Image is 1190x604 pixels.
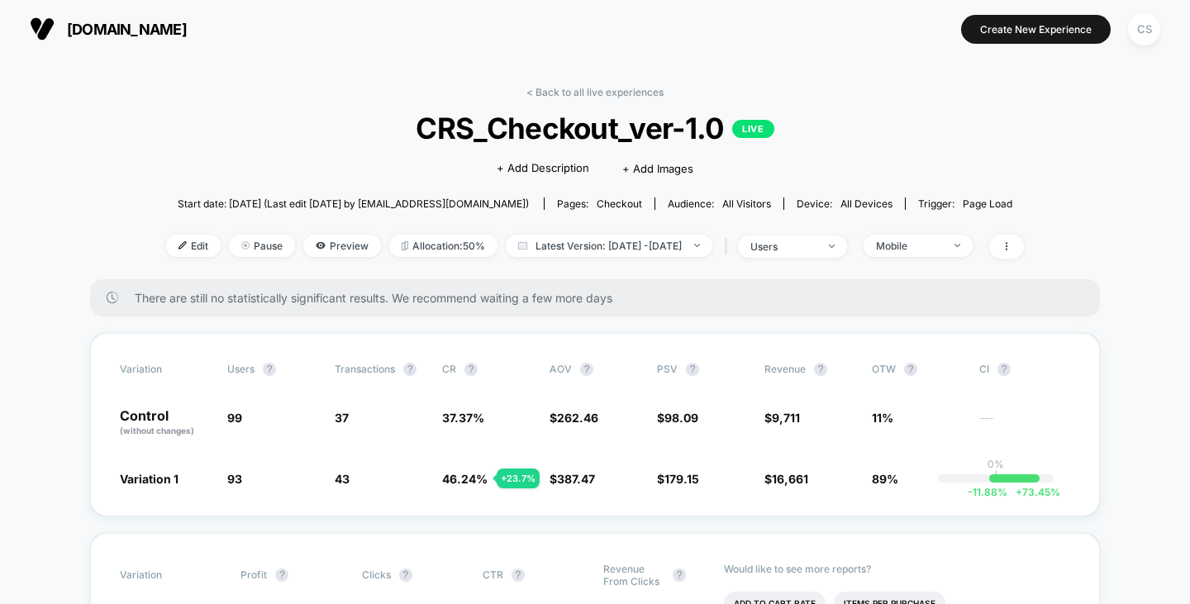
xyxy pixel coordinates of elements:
[25,16,192,42] button: [DOMAIN_NAME]
[241,241,250,250] img: end
[1007,486,1060,498] span: 73.45 %
[120,472,178,486] span: Variation 1
[335,411,349,425] span: 37
[904,363,917,376] button: ?
[968,486,1007,498] span: -11.88 %
[764,411,800,425] span: $
[721,235,738,259] span: |
[442,363,456,375] span: CR
[657,411,698,425] span: $
[961,15,1111,44] button: Create New Experience
[526,86,664,98] a: < Back to all live experiences
[918,197,1012,210] div: Trigger:
[988,458,1004,470] p: 0%
[229,235,295,257] span: Pause
[772,472,808,486] span: 16,661
[673,568,686,582] button: ?
[362,568,391,581] span: Clicks
[750,240,816,253] div: users
[1016,486,1022,498] span: +
[872,363,963,376] span: OTW
[657,472,699,486] span: $
[518,241,527,250] img: calendar
[389,235,497,257] span: Allocation: 50%
[764,363,806,375] span: Revenue
[732,120,773,138] p: LIVE
[442,472,488,486] span: 46.24 %
[442,411,484,425] span: 37.37 %
[876,240,942,252] div: Mobile
[335,363,395,375] span: Transactions
[178,241,187,250] img: edit
[664,472,699,486] span: 179.15
[275,568,288,582] button: ?
[557,472,595,486] span: 387.47
[120,409,211,437] p: Control
[1128,13,1160,45] div: CS
[166,235,221,257] span: Edit
[603,563,664,587] span: Revenue From Clicks
[512,568,525,582] button: ?
[335,472,350,486] span: 43
[979,413,1070,437] span: ---
[557,411,598,425] span: 262.46
[764,472,808,486] span: $
[954,244,960,247] img: end
[686,363,699,376] button: ?
[783,197,905,210] span: Device:
[622,162,693,175] span: + Add Images
[227,363,255,375] span: users
[464,363,478,376] button: ?
[303,235,381,257] span: Preview
[263,363,276,376] button: ?
[872,472,898,486] span: 89%
[1123,12,1165,46] button: CS
[872,411,893,425] span: 11%
[550,363,572,375] span: AOV
[506,235,712,257] span: Latest Version: [DATE] - [DATE]
[814,363,827,376] button: ?
[840,197,892,210] span: all devices
[399,568,412,582] button: ?
[120,563,211,587] span: Variation
[67,21,187,38] span: [DOMAIN_NAME]
[994,470,997,483] p: |
[829,245,835,248] img: end
[227,472,242,486] span: 93
[497,468,540,488] div: + 23.7 %
[120,426,194,435] span: (without changes)
[694,244,700,247] img: end
[227,411,242,425] span: 99
[963,197,1012,210] span: Page Load
[30,17,55,41] img: Visually logo
[722,197,771,210] span: All Visitors
[497,160,589,177] span: + Add Description
[997,363,1011,376] button: ?
[580,363,593,376] button: ?
[483,568,503,581] span: CTR
[403,363,416,376] button: ?
[120,363,211,376] span: Variation
[664,411,698,425] span: 98.09
[135,291,1067,305] span: There are still no statistically significant results. We recommend waiting a few more days
[668,197,771,210] div: Audience:
[240,568,267,581] span: Profit
[550,472,595,486] span: $
[979,363,1070,376] span: CI
[724,563,1070,575] p: Would like to see more reports?
[178,197,529,210] span: Start date: [DATE] (Last edit [DATE] by [EMAIL_ADDRESS][DOMAIN_NAME])
[597,197,642,210] span: checkout
[557,197,642,210] div: Pages:
[657,363,678,375] span: PSV
[550,411,598,425] span: $
[402,241,408,250] img: rebalance
[772,411,800,425] span: 9,711
[209,111,981,145] span: CRS_Checkout_ver-1.0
